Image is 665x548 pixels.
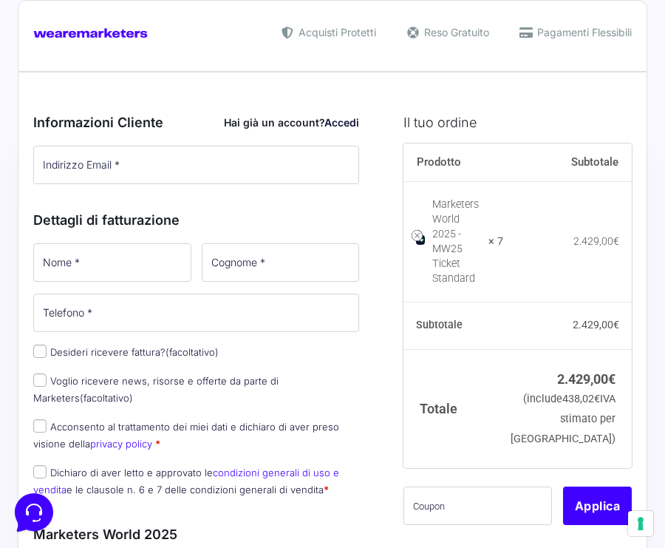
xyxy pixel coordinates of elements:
input: Coupon [403,487,552,525]
span: € [613,235,619,247]
img: dark [47,83,77,112]
img: dark [24,83,53,112]
a: Apri Centro Assistenza [157,183,272,195]
span: Inizia una conversazione [96,133,218,145]
button: Le tue preferenze relative al consenso per le tecnologie di tracciamento [628,511,653,536]
bdi: 2.429,00 [573,319,619,331]
div: Marketers World 2025 - MW25 Ticket Standard [432,197,479,286]
input: Indirizzo Email * [33,146,359,184]
input: Cognome * [202,243,360,282]
span: (facoltativo) [166,346,219,358]
h3: Informazioni Cliente [33,112,359,132]
h3: Il tuo ordine [403,112,632,132]
label: Voglio ricevere news, risorse e offerte da parte di Marketers [33,375,279,404]
th: Prodotto [403,143,503,182]
small: (include IVA stimato per [GEOGRAPHIC_DATA]) [511,393,615,445]
p: Aiuto [228,433,249,446]
span: (facoltativo) [80,392,133,404]
a: privacy policy [90,438,152,450]
input: Acconsento al trattamento dei miei dati e dichiaro di aver preso visione dellaprivacy policy [33,419,47,433]
input: Dichiaro di aver letto e approvato lecondizioni generali di uso e venditae le clausole n. 6 e 7 d... [33,465,47,478]
bdi: 2.429,00 [557,371,615,387]
input: Cerca un articolo... [33,215,242,230]
th: Subtotale [403,302,503,349]
input: Voglio ricevere news, risorse e offerte da parte di Marketers(facoltativo) [33,373,47,387]
span: € [594,393,600,405]
input: Nome * [33,243,191,282]
div: Hai già un account? [224,115,359,130]
span: € [613,319,619,331]
span: € [608,371,615,387]
span: Trova una risposta [24,183,115,195]
button: Messaggi [103,412,194,446]
span: 438,02 [562,393,600,405]
span: Pagamenti Flessibili [533,24,632,40]
span: Reso Gratuito [420,24,489,40]
button: Aiuto [193,412,284,446]
button: Applica [563,487,632,525]
button: Inizia una conversazione [24,124,272,154]
a: Accedi [324,116,359,129]
label: Dichiaro di aver letto e approvato le e le clausole n. 6 e 7 delle condizioni generali di vendita [33,467,339,495]
img: dark [71,83,100,112]
button: Home [12,412,103,446]
span: Acquisti Protetti [295,24,376,40]
p: Messaggi [128,433,168,446]
th: Subtotale [503,143,632,182]
label: Acconsento al trattamento dei miei dati e dichiaro di aver preso visione della [33,421,339,450]
input: Telefono * [33,294,359,332]
span: Le tue conversazioni [24,59,126,71]
bdi: 2.429,00 [573,235,619,247]
th: Totale [403,349,503,468]
h2: Ciao da Marketers 👋 [12,12,248,35]
input: Desideri ricevere fattura?(facoltativo) [33,345,47,358]
label: Desideri ricevere fattura? [33,346,219,358]
p: Home [44,433,69,446]
h3: Marketers World 2025 [33,524,359,544]
strong: × 7 [488,234,503,249]
h3: Dettagli di fatturazione [33,210,359,230]
iframe: Customerly Messenger Launcher [12,490,56,535]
